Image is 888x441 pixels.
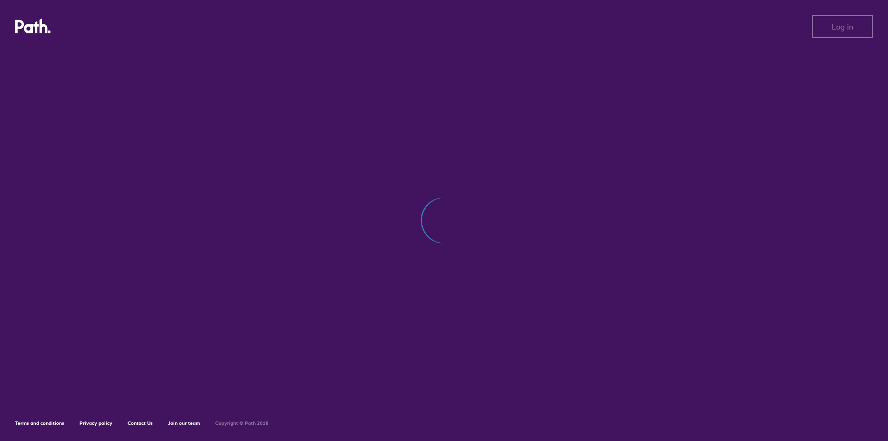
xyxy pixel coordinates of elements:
button: Log in [812,15,873,38]
a: Contact Us [128,420,153,426]
span: Log in [832,22,853,31]
a: Join our team [168,420,200,426]
a: Terms and conditions [15,420,64,426]
h6: Copyright © Path 2018 [215,421,269,426]
a: Privacy policy [80,420,112,426]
